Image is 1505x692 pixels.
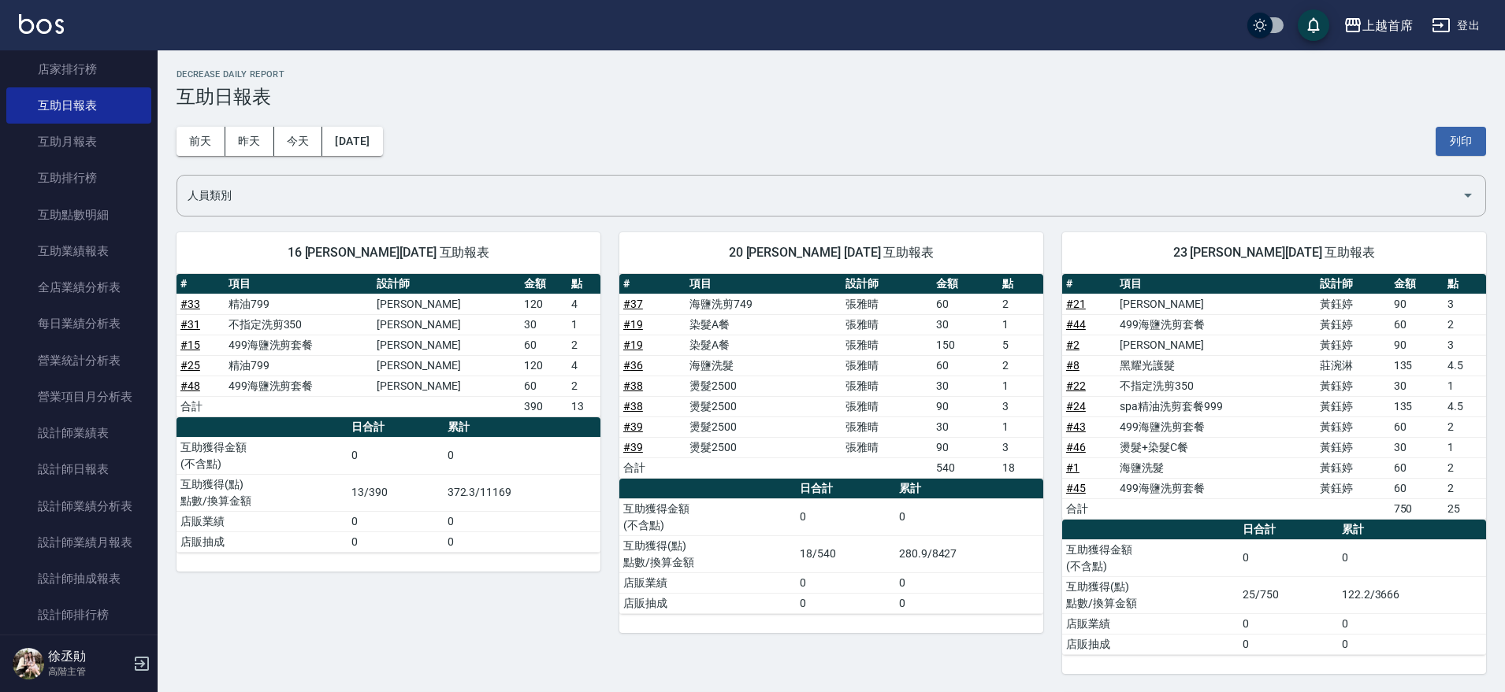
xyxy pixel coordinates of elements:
a: 設計師業績分析表 [6,488,151,524]
td: 海鹽洗髮 [1116,457,1316,478]
td: 60 [1390,457,1444,478]
td: 張雅晴 [842,396,932,416]
a: #48 [180,379,200,392]
th: 日合計 [796,479,894,499]
td: 60 [1390,478,1444,498]
td: 540 [932,457,998,478]
th: 設計師 [1316,274,1390,294]
td: 0 [895,593,1043,613]
a: #39 [623,420,643,433]
a: 全店業績分析表 [6,269,151,305]
a: #1 [1066,461,1080,474]
th: 點 [567,274,600,294]
td: 150 [932,335,998,355]
table: a dense table [619,274,1043,479]
td: 135 [1390,396,1444,416]
p: 高階主管 [48,664,128,679]
td: 店販業績 [177,511,347,531]
td: 2 [1444,416,1486,437]
h3: 互助日報表 [177,86,1486,108]
td: [PERSON_NAME] [1116,294,1316,314]
td: 2 [1444,314,1486,335]
input: 人員名稱 [184,182,1455,209]
a: 營業統計分析表 [6,342,151,379]
a: #15 [180,339,200,351]
td: [PERSON_NAME] [373,294,520,314]
button: 登出 [1425,11,1486,40]
a: #45 [1066,482,1086,494]
a: 每日業績分析表 [6,305,151,342]
table: a dense table [1062,520,1486,655]
a: #19 [623,318,643,331]
td: 25 [1444,498,1486,519]
td: 互助獲得(點) 點數/換算金額 [619,535,796,572]
td: [PERSON_NAME] [373,355,520,376]
td: 2 [1444,457,1486,478]
th: 累計 [444,417,600,438]
img: Person [13,648,44,679]
td: 黃鈺婷 [1316,335,1390,355]
td: 店販業績 [619,572,796,593]
td: spa精油洗剪套餐999 [1116,396,1316,416]
td: 張雅晴 [842,437,932,457]
span: 16 [PERSON_NAME][DATE] 互助報表 [195,245,582,261]
td: 372.3/11169 [444,474,600,511]
td: 1 [998,376,1043,396]
td: 3 [1444,294,1486,314]
td: 0 [895,572,1043,593]
a: #43 [1066,420,1086,433]
th: 日合計 [347,417,443,438]
td: 店販抽成 [619,593,796,613]
a: #19 [623,339,643,351]
a: #46 [1066,441,1086,453]
td: 0 [796,498,894,535]
td: 1 [567,314,600,335]
td: 0 [1239,613,1337,634]
td: 280.9/8427 [895,535,1043,572]
td: 120 [520,355,568,376]
td: 4.5 [1444,396,1486,416]
td: 0 [796,593,894,613]
td: 60 [520,335,568,355]
a: #39 [623,441,643,453]
td: 60 [1390,416,1444,437]
a: #44 [1066,318,1086,331]
span: 23 [PERSON_NAME][DATE] 互助報表 [1081,245,1467,261]
td: 互助獲得金額 (不含點) [177,437,347,474]
button: 上越首席 [1337,9,1419,42]
td: 0 [1338,539,1486,576]
td: 1 [1444,376,1486,396]
a: #36 [623,359,643,372]
td: 4 [567,294,600,314]
a: #24 [1066,400,1086,413]
th: 項目 [225,274,373,294]
td: 莊涴淋 [1316,355,1390,376]
div: 上越首席 [1362,16,1413,35]
th: 點 [1444,274,1486,294]
td: 互助獲得金額 (不含點) [1062,539,1239,576]
td: 燙髮2500 [686,437,842,457]
td: 60 [520,376,568,396]
td: 18/540 [796,535,894,572]
td: 不指定洗剪350 [1116,376,1316,396]
a: 互助業績報表 [6,233,151,269]
td: 互助獲得(點) 點數/換算金額 [177,474,347,511]
button: 列印 [1436,127,1486,156]
td: 0 [347,531,443,552]
td: 黃鈺婷 [1316,478,1390,498]
td: 30 [932,314,998,335]
a: 設計師業績月報表 [6,524,151,561]
td: 黃鈺婷 [1316,314,1390,335]
td: 60 [932,355,998,376]
a: 互助日報表 [6,87,151,124]
td: 30 [1390,376,1444,396]
button: 昨天 [225,127,274,156]
a: 互助月報表 [6,124,151,160]
button: save [1298,9,1329,41]
td: 90 [932,437,998,457]
img: Logo [19,14,64,34]
td: 店販抽成 [1062,634,1239,654]
h5: 徐丞勛 [48,649,128,664]
td: 13/390 [347,474,443,511]
a: #2 [1066,339,1080,351]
